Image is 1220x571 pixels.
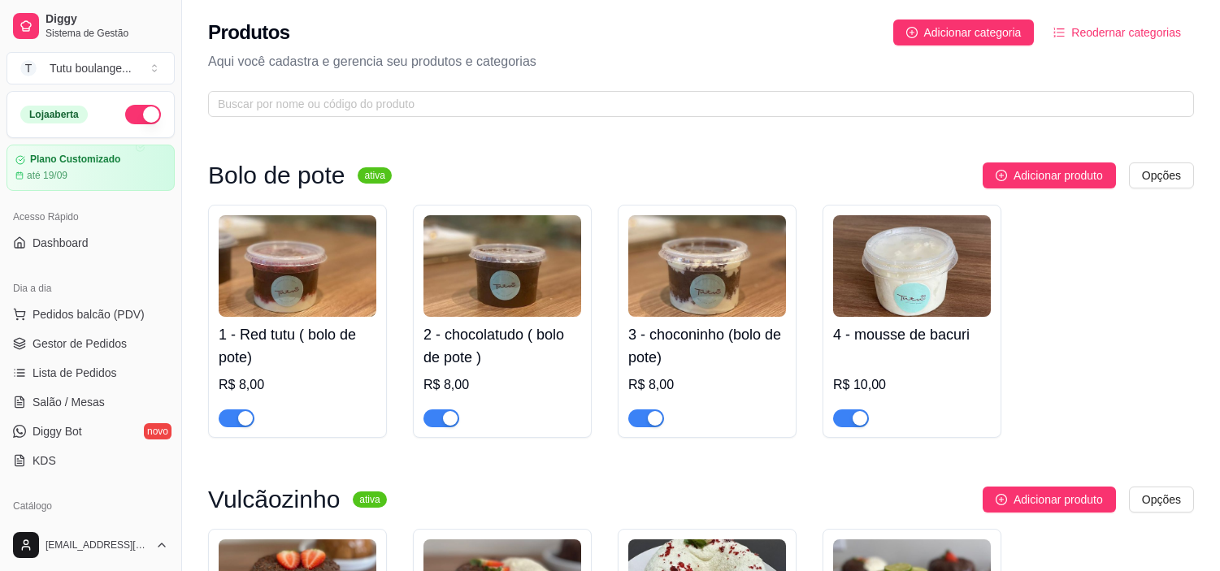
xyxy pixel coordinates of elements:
div: Catálogo [7,493,175,519]
span: T [20,60,37,76]
input: Buscar por nome ou código do produto [218,95,1171,113]
a: Plano Customizadoaté 19/09 [7,145,175,191]
h4: 4 - mousse de bacuri [833,323,991,346]
span: Diggy Bot [33,423,82,439]
span: Gestor de Pedidos [33,335,127,352]
span: KDS [33,452,56,469]
span: Opções [1142,491,1181,508]
button: Pedidos balcão (PDV) [7,301,175,327]
div: R$ 8,00 [219,375,376,395]
span: Reodernar categorias [1071,24,1181,41]
button: [EMAIL_ADDRESS][DOMAIN_NAME] [7,526,175,565]
div: R$ 8,00 [628,375,786,395]
div: Loja aberta [20,106,88,123]
a: Salão / Mesas [7,389,175,415]
button: Adicionar produto [983,162,1116,188]
div: R$ 10,00 [833,375,991,395]
a: Diggy Botnovo [7,418,175,444]
button: Opções [1129,162,1194,188]
span: Sistema de Gestão [46,27,168,40]
button: Reodernar categorias [1040,19,1194,45]
img: product-image [219,215,376,317]
button: Opções [1129,487,1194,513]
a: Gestor de Pedidos [7,331,175,357]
img: product-image [833,215,991,317]
span: Pedidos balcão (PDV) [33,306,145,322]
h4: 2 - chocolatudo ( bolo de pote ) [423,323,581,369]
img: product-image [628,215,786,317]
h4: 1 - Red tutu ( bolo de pote) [219,323,376,369]
button: Select a team [7,52,175,84]
h2: Produtos [208,19,290,45]
span: plus-circle [996,170,1007,181]
span: plus-circle [996,494,1007,505]
span: Diggy [46,12,168,27]
span: Dashboard [33,235,89,251]
a: DiggySistema de Gestão [7,6,175,45]
article: até 19/09 [27,169,67,182]
div: Acesso Rápido [7,204,175,230]
span: Lista de Pedidos [33,365,117,381]
span: Adicionar produto [1014,167,1103,184]
div: R$ 8,00 [423,375,581,395]
span: Salão / Mesas [33,394,105,410]
span: ordered-list [1053,27,1065,38]
sup: ativa [358,167,391,184]
span: plus-circle [906,27,918,38]
article: Plano Customizado [30,154,120,166]
h3: Vulcãozinho [208,490,340,509]
span: Adicionar produto [1014,491,1103,508]
button: Alterar Status [125,105,161,124]
a: Lista de Pedidos [7,360,175,386]
a: Dashboard [7,230,175,256]
h3: Bolo de pote [208,166,345,185]
button: Adicionar produto [983,487,1116,513]
span: Opções [1142,167,1181,184]
button: Adicionar categoria [893,19,1035,45]
span: Adicionar categoria [924,24,1022,41]
h4: 3 - choconinho (bolo de pote) [628,323,786,369]
span: [EMAIL_ADDRESS][DOMAIN_NAME] [46,539,149,552]
a: KDS [7,448,175,474]
div: Tutu boulange ... [50,60,132,76]
div: Dia a dia [7,275,175,301]
img: product-image [423,215,581,317]
p: Aqui você cadastra e gerencia seu produtos e categorias [208,52,1194,71]
sup: ativa [353,491,386,508]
